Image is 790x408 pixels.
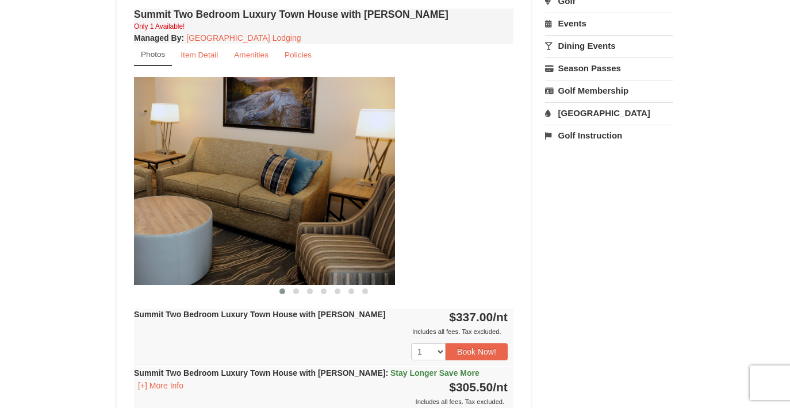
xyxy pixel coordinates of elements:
div: Includes all fees. Tax excluded. [134,326,508,337]
a: Item Detail [173,44,225,66]
h4: Summit Two Bedroom Luxury Town House with [PERSON_NAME] [134,9,513,20]
a: Season Passes [545,57,673,79]
button: [+] More Info [134,379,187,392]
span: /nt [493,310,508,324]
span: : [385,368,388,378]
small: Policies [285,51,312,59]
a: Golf Instruction [545,125,673,146]
a: [GEOGRAPHIC_DATA] [545,102,673,124]
a: Photos [134,44,172,66]
small: Amenities [234,51,269,59]
a: Amenities [227,44,276,66]
strong: Summit Two Bedroom Luxury Town House with [PERSON_NAME] [134,368,480,378]
small: Photos [141,50,165,59]
strong: $337.00 [449,310,508,324]
a: Policies [277,44,319,66]
a: Golf Membership [545,80,673,101]
strong: Summit Two Bedroom Luxury Town House with [PERSON_NAME] [134,310,385,319]
small: Only 1 Available! [134,22,185,30]
img: 18876286-202-fb468a36.png [16,77,395,284]
strong: : [134,33,184,43]
a: Dining Events [545,35,673,56]
span: Managed By [134,33,181,43]
div: Includes all fees. Tax excluded. [134,396,508,407]
span: $305.50 [449,380,493,394]
small: Item Detail [181,51,218,59]
span: /nt [493,380,508,394]
a: Events [545,13,673,34]
a: [GEOGRAPHIC_DATA] Lodging [186,33,301,43]
span: Stay Longer Save More [390,368,480,378]
button: Book Now! [446,343,508,360]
